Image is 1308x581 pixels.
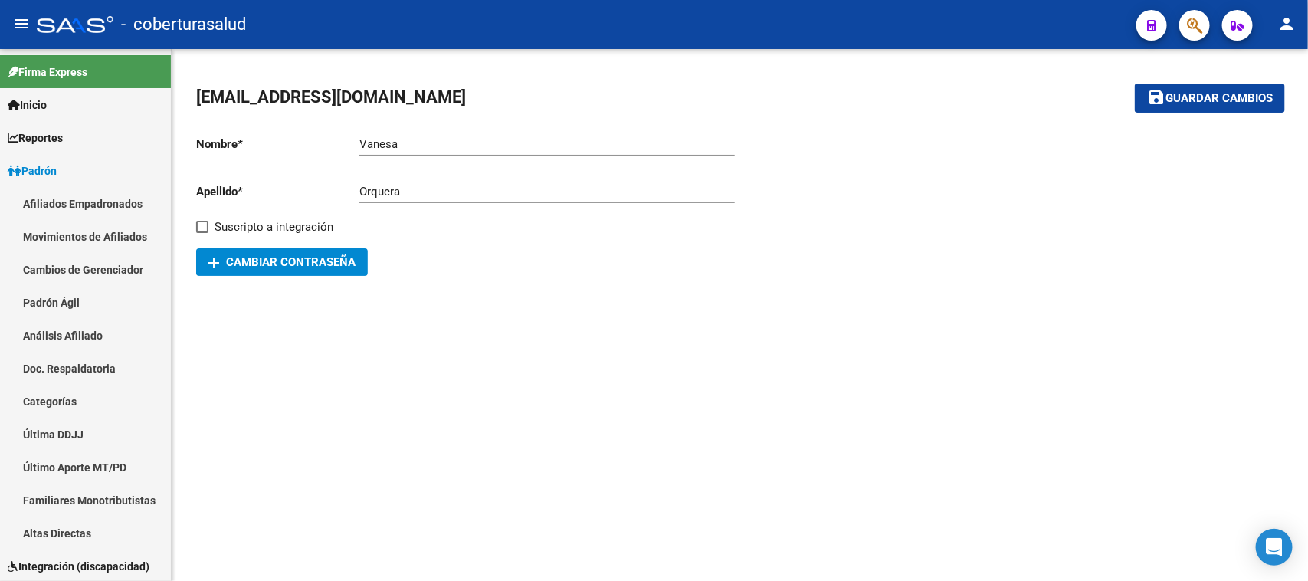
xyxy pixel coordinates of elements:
span: Suscripto a integración [215,218,333,236]
button: Guardar cambios [1135,84,1285,112]
div: Open Intercom Messenger [1256,529,1293,566]
mat-icon: menu [12,15,31,33]
p: Nombre [196,136,359,153]
span: - coberturasalud [121,8,246,41]
span: Guardar cambios [1165,92,1273,106]
button: Cambiar Contraseña [196,248,368,276]
span: Reportes [8,130,63,146]
span: [EMAIL_ADDRESS][DOMAIN_NAME] [196,87,466,107]
mat-icon: save [1147,88,1165,107]
span: Cambiar Contraseña [208,255,356,269]
mat-icon: person [1277,15,1296,33]
span: Inicio [8,97,47,113]
span: Padrón [8,162,57,179]
mat-icon: add [205,254,223,272]
span: Firma Express [8,64,87,80]
span: Integración (discapacidad) [8,558,149,575]
p: Apellido [196,183,359,200]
